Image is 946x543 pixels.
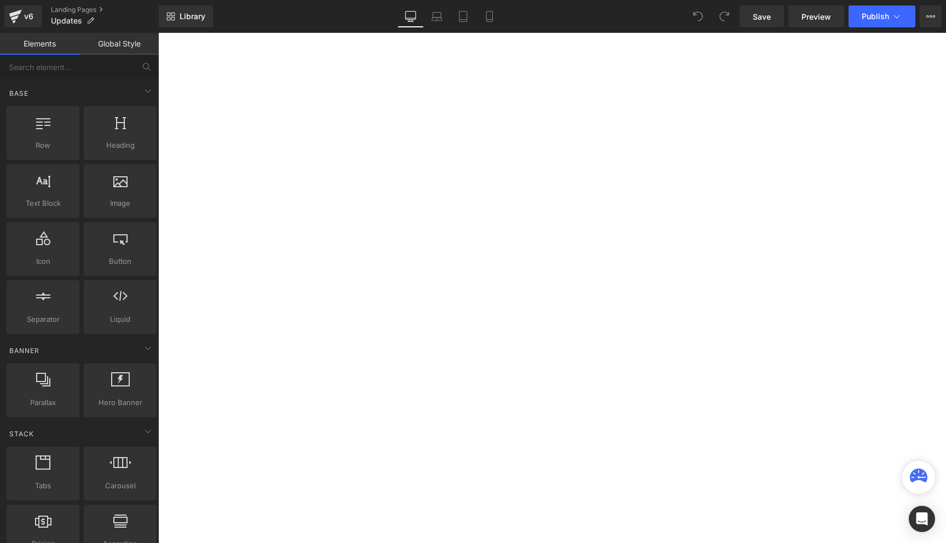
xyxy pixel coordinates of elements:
span: Tabs [10,480,76,492]
button: Undo [687,5,709,27]
a: Global Style [79,33,159,55]
span: Button [87,256,153,267]
span: Stack [8,429,35,439]
span: Base [8,88,30,99]
span: Library [180,11,205,21]
a: Tablet [450,5,476,27]
span: Liquid [87,314,153,325]
div: v6 [22,9,36,24]
a: Landing Pages [51,5,159,14]
span: Parallax [10,397,76,408]
span: Banner [8,345,41,356]
span: Text Block [10,198,76,209]
button: More [920,5,942,27]
span: Publish [862,12,889,21]
div: Open Intercom Messenger [909,506,935,532]
span: Updates [51,16,82,25]
span: Image [87,198,153,209]
span: Icon [10,256,76,267]
span: Row [10,140,76,151]
span: Preview [801,11,831,22]
button: Publish [849,5,915,27]
a: Desktop [397,5,424,27]
button: Redo [713,5,735,27]
a: v6 [4,5,42,27]
a: Mobile [476,5,503,27]
span: Heading [87,140,153,151]
a: Preview [788,5,844,27]
span: Save [753,11,771,22]
span: Hero Banner [87,397,153,408]
span: Separator [10,314,76,325]
a: New Library [159,5,213,27]
a: Laptop [424,5,450,27]
span: Carousel [87,480,153,492]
